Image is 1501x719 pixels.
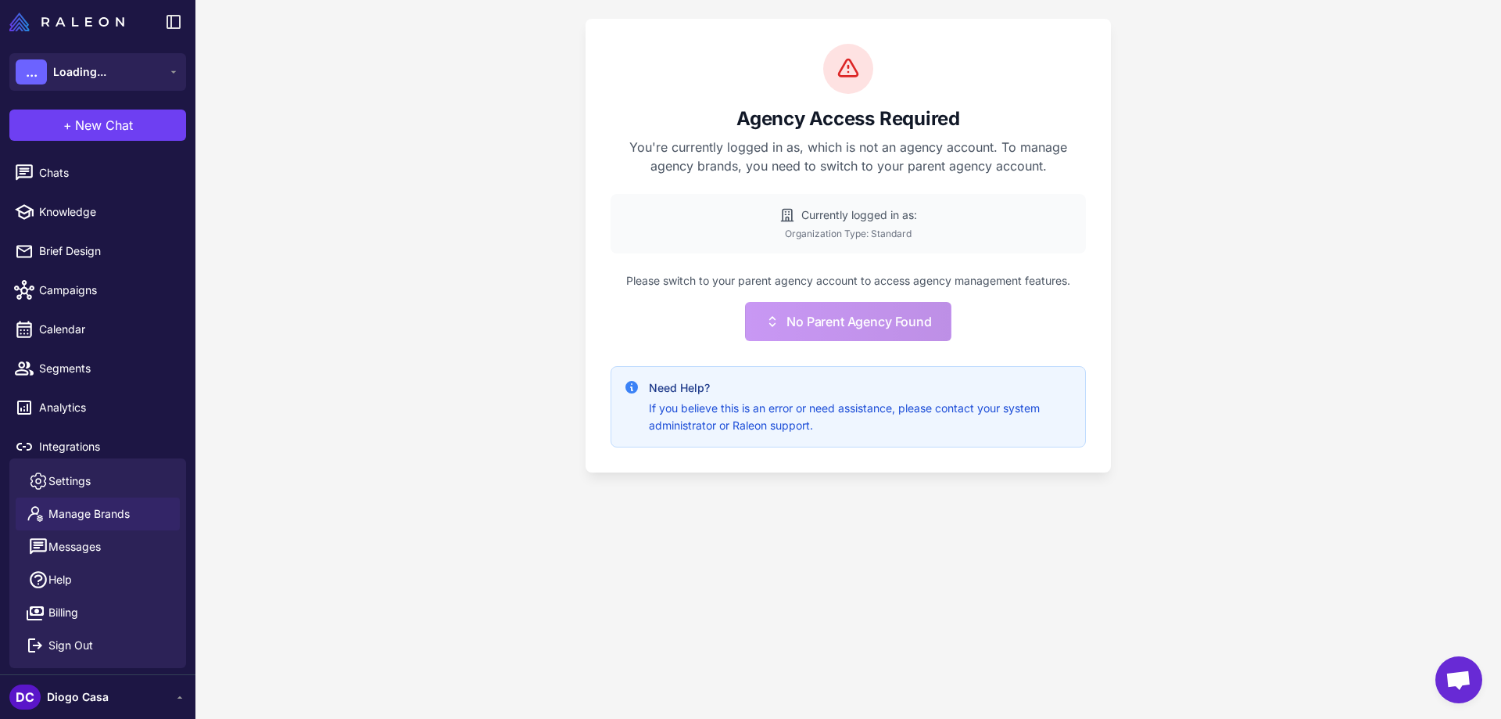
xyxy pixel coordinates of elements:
[9,13,131,31] a: Raleon Logo
[63,116,72,135] span: +
[16,59,47,84] div: ...
[16,530,180,563] button: Messages
[611,106,1086,131] h2: Agency Access Required
[47,688,109,706] span: Diogo Casa
[9,685,41,710] div: DC
[39,282,177,299] span: Campaigns
[623,227,1073,241] div: Organization Type: Standard
[9,53,186,91] button: ...Loading...
[39,438,177,455] span: Integrations
[649,400,1073,434] p: If you believe this is an error or need assistance, please contact your system administrator or R...
[6,352,189,385] a: Segments
[611,138,1086,175] p: You're currently logged in as , which is not an agency account. To manage agency brands, you need...
[39,399,177,416] span: Analytics
[801,207,917,224] span: Currently logged in as:
[9,110,186,141] button: +New Chat
[1435,656,1482,703] div: Open chat
[39,360,177,377] span: Segments
[6,430,189,463] a: Integrations
[53,63,106,81] span: Loading...
[649,379,1073,397] h4: Need Help?
[6,235,189,268] a: Brief Design
[9,13,124,31] img: Raleon Logo
[16,563,180,596] a: Help
[6,274,189,307] a: Campaigns
[39,243,177,260] span: Brief Design
[6,156,189,189] a: Chats
[48,473,91,490] span: Settings
[48,538,101,555] span: Messages
[611,272,1086,289] p: Please switch to your parent agency account to access agency management features.
[39,203,177,221] span: Knowledge
[6,196,189,228] a: Knowledge
[48,604,78,621] span: Billing
[6,391,189,424] a: Analytics
[745,302,951,341] button: No Parent Agency Found
[39,164,177,182] span: Chats
[75,116,133,135] span: New Chat
[16,629,180,662] button: Sign Out
[48,505,130,523] span: Manage Brands
[48,571,72,588] span: Help
[6,313,189,346] a: Calendar
[39,321,177,338] span: Calendar
[48,637,93,654] span: Sign Out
